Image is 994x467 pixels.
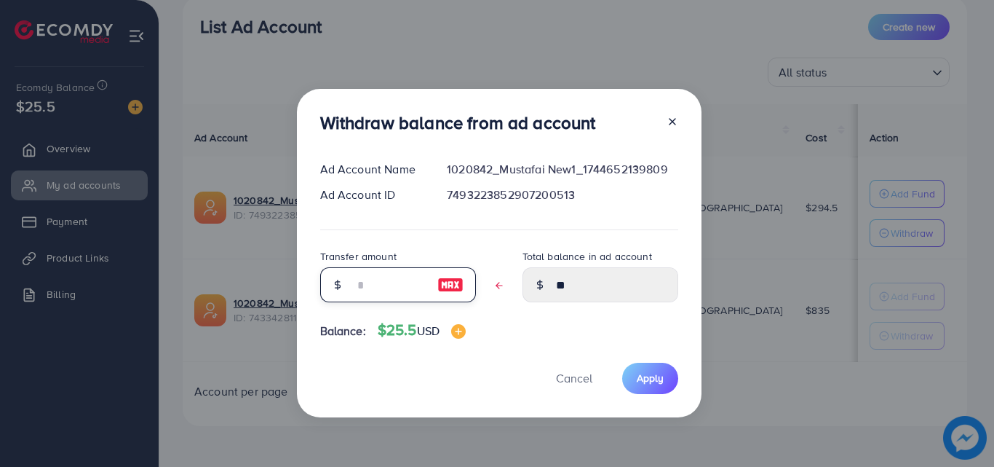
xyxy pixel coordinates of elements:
[320,249,397,264] label: Transfer amount
[437,276,464,294] img: image
[637,371,664,385] span: Apply
[556,370,592,386] span: Cancel
[320,112,596,133] h3: Withdraw balance from ad account
[309,187,436,203] div: Ad Account ID
[309,161,436,178] div: Ad Account Name
[435,161,689,178] div: 1020842_Mustafai New1_1744652139809
[378,321,466,340] h4: $25.5
[622,363,678,394] button: Apply
[451,324,466,339] img: image
[320,323,366,340] span: Balance:
[435,187,689,203] div: 7493223852907200513
[522,249,652,264] label: Total balance in ad account
[538,363,611,394] button: Cancel
[417,323,440,339] span: USD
